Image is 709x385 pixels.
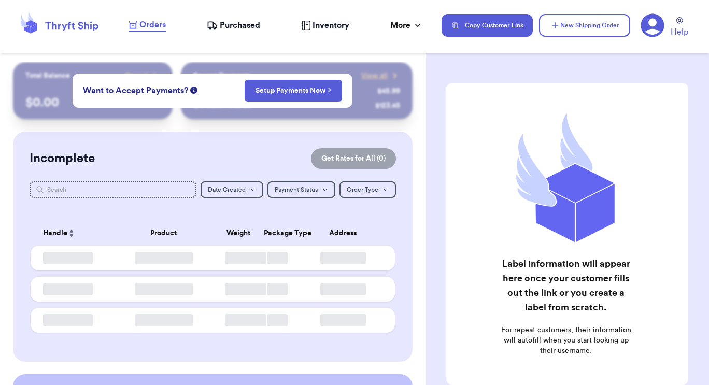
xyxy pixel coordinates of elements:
[139,19,166,31] span: Orders
[25,70,70,81] p: Total Balance
[256,85,332,96] a: Setup Payments Now
[258,221,297,246] th: Package Type
[30,181,197,198] input: Search
[125,70,148,81] span: Payout
[30,150,95,167] h2: Incomplete
[671,17,688,38] a: Help
[220,19,260,32] span: Purchased
[499,256,633,315] h2: Label information will appear here once your customer fills out the link or you create a label fr...
[361,70,388,81] span: View all
[83,84,188,97] span: Want to Accept Payments?
[208,187,246,193] span: Date Created
[499,325,633,356] p: For repeat customers, their information will autofill when you start looking up their username.
[201,181,263,198] button: Date Created
[361,70,400,81] a: View all
[375,101,400,111] div: $ 123.45
[207,19,260,32] a: Purchased
[67,227,76,239] button: Sort ascending
[301,19,349,32] a: Inventory
[193,70,251,81] p: Recent Payments
[267,181,335,198] button: Payment Status
[297,221,395,246] th: Address
[219,221,258,246] th: Weight
[671,26,688,38] span: Help
[129,19,166,32] a: Orders
[109,221,219,246] th: Product
[339,181,396,198] button: Order Type
[275,187,318,193] span: Payment Status
[347,187,378,193] span: Order Type
[313,19,349,32] span: Inventory
[125,70,160,81] a: Payout
[311,148,396,169] button: Get Rates for All (0)
[245,80,343,102] button: Setup Payments Now
[377,86,400,96] div: $ 45.99
[442,14,533,37] button: Copy Customer Link
[390,19,423,32] div: More
[539,14,630,37] button: New Shipping Order
[25,94,161,111] p: $ 0.00
[43,228,67,239] span: Handle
